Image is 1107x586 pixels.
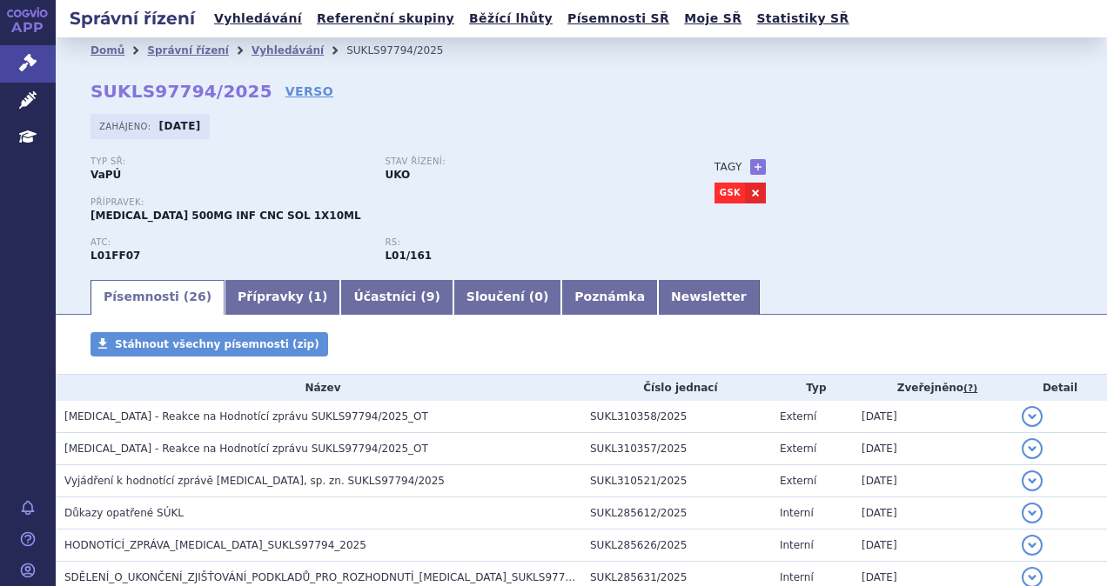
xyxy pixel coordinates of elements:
[426,290,435,303] span: 9
[385,237,661,248] p: RS:
[562,7,674,30] a: Písemnosti SŘ
[715,156,742,177] h3: Tagy
[658,280,760,315] a: Newsletter
[91,81,272,102] strong: SUKLS97794/2025
[853,497,1013,529] td: [DATE]
[1022,535,1043,556] button: detail
[771,375,853,401] th: Typ
[780,443,816,455] span: Externí
[581,497,771,529] td: SUKL285612/2025
[56,6,209,30] h2: Správní řízení
[853,401,1013,433] td: [DATE]
[1022,438,1043,459] button: detail
[56,375,581,401] th: Název
[91,237,367,248] p: ATC:
[453,280,561,315] a: Sloučení (0)
[99,119,154,133] span: Zahájeno:
[91,169,121,181] strong: VaPÚ
[385,169,410,181] strong: UKO
[64,539,366,551] span: HODNOTÍCÍ_ZPRÁVA_JEMPERLI_SUKLS97794_2025
[1022,406,1043,427] button: detail
[750,159,766,175] a: +
[91,210,361,222] span: [MEDICAL_DATA] 500MG INF CNC SOL 1X10ML
[780,571,814,583] span: Interní
[64,507,184,519] span: Důkazy opatřené SÚKL
[91,280,225,315] a: Písemnosti (26)
[209,7,307,30] a: Vyhledávání
[581,433,771,465] td: SUKL310357/2025
[780,410,816,423] span: Externí
[963,383,977,395] abbr: (?)
[159,120,201,132] strong: [DATE]
[385,250,432,262] strong: dostarlimab
[534,290,543,303] span: 0
[780,539,814,551] span: Interní
[346,37,466,63] li: SUKLS97794/2025
[225,280,340,315] a: Přípravky (1)
[1013,375,1107,401] th: Detail
[581,529,771,562] td: SUKL285626/2025
[853,375,1013,401] th: Zveřejněno
[853,433,1013,465] td: [DATE]
[385,156,661,167] p: Stav řízení:
[780,475,816,487] span: Externí
[64,410,428,423] span: Jemperli - Reakce na Hodnotící zprávu SUKLS97794/2025_OT
[91,250,140,262] strong: DOSTARLIMAB
[91,44,124,57] a: Domů
[853,465,1013,497] td: [DATE]
[561,280,658,315] a: Poznámka
[340,280,453,315] a: Účastníci (9)
[780,507,814,519] span: Interní
[715,183,745,203] a: GSK
[252,44,324,57] a: Vyhledávání
[91,197,680,208] p: Přípravek:
[464,7,558,30] a: Běžící lhůty
[115,338,319,350] span: Stáhnout všechny písemnosti (zip)
[1022,470,1043,491] button: detail
[751,7,854,30] a: Statistiky SŘ
[1022,503,1043,523] button: detail
[853,529,1013,562] td: [DATE]
[581,465,771,497] td: SUKL310521/2025
[91,332,328,356] a: Stáhnout všechny písemnosti (zip)
[679,7,747,30] a: Moje SŘ
[147,44,229,57] a: Správní řízení
[313,290,322,303] span: 1
[312,7,460,30] a: Referenční skupiny
[64,571,610,583] span: SDĚLENÍ_O_UKONČENÍ_ZJIŠŤOVÁNÍ_PODKLADŮ_PRO_ROZHODNUTÍ_JEMPERLI_SUKLS97794_2025
[189,290,205,303] span: 26
[91,156,367,167] p: Typ SŘ:
[64,475,445,487] span: Vyjádření k hodnotící zprávě JEMPERLI, sp. zn. SUKLS97794/2025
[581,375,771,401] th: Číslo jednací
[64,443,428,455] span: Jemperli - Reakce na Hodnotící zprávu SUKLS97794/2025_OT
[581,401,771,433] td: SUKL310358/2025
[285,83,333,100] a: VERSO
